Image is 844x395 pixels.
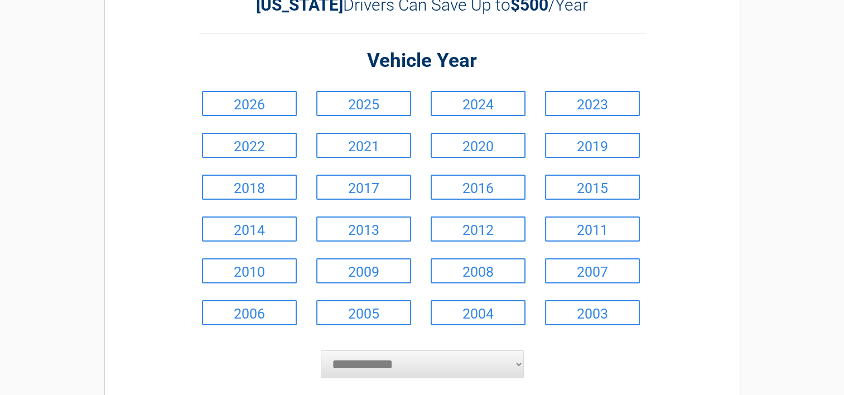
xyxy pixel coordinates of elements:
[199,48,645,74] h2: Vehicle Year
[316,91,411,116] a: 2025
[202,133,297,158] a: 2022
[545,175,640,200] a: 2015
[545,216,640,242] a: 2011
[431,91,525,116] a: 2024
[545,133,640,158] a: 2019
[316,300,411,325] a: 2005
[316,133,411,158] a: 2021
[431,258,525,283] a: 2008
[431,175,525,200] a: 2016
[431,300,525,325] a: 2004
[431,133,525,158] a: 2020
[545,91,640,116] a: 2023
[316,175,411,200] a: 2017
[202,216,297,242] a: 2014
[202,258,297,283] a: 2010
[202,91,297,116] a: 2026
[545,258,640,283] a: 2007
[316,216,411,242] a: 2013
[545,300,640,325] a: 2003
[202,175,297,200] a: 2018
[202,300,297,325] a: 2006
[316,258,411,283] a: 2009
[431,216,525,242] a: 2012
